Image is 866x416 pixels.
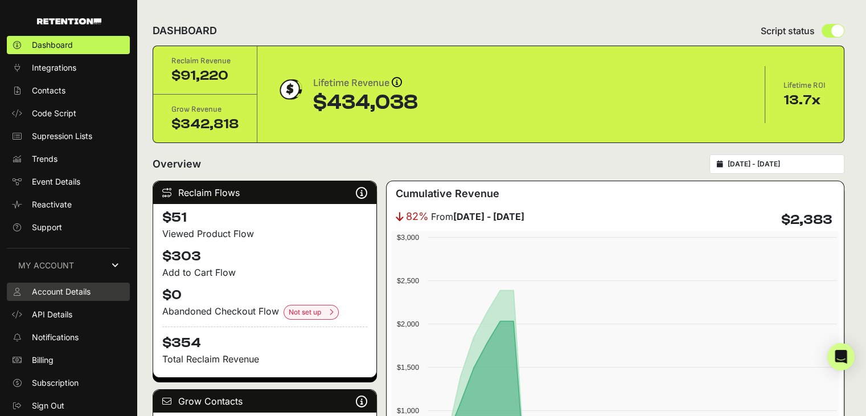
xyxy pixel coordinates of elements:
[761,24,815,38] span: Script status
[397,363,419,372] text: $1,500
[32,153,58,165] span: Trends
[783,91,826,109] div: 13.7x
[276,75,304,104] img: dollar-coin-05c43ed7efb7bc0c12610022525b4bbbb207c7efeef5aecc26f025e68dcafac9.png
[32,309,72,320] span: API Details
[7,173,130,191] a: Event Details
[396,186,499,202] h3: Cumulative Revenue
[406,209,429,225] span: 82%
[162,266,367,279] div: Add to Cart Flow
[153,390,376,413] div: Grow Contacts
[32,377,79,389] span: Subscription
[171,55,239,67] div: Reclaim Revenue
[32,222,62,233] span: Support
[431,210,524,223] span: From
[32,39,73,51] span: Dashboard
[171,115,239,133] div: $342,818
[397,233,419,242] text: $3,000
[827,343,855,370] div: Open Intercom Messenger
[7,374,130,392] a: Subscription
[453,211,524,222] strong: [DATE] - [DATE]
[7,305,130,324] a: API Details
[32,354,54,366] span: Billing
[32,332,79,343] span: Notifications
[397,276,419,285] text: $2,500
[7,218,130,236] a: Support
[32,130,92,142] span: Supression Lists
[32,85,65,96] span: Contacts
[313,75,418,91] div: Lifetime Revenue
[37,18,101,25] img: Retention.com
[162,209,367,227] h4: $51
[781,211,832,229] h4: $2,383
[7,59,130,77] a: Integrations
[397,406,419,415] text: $1,000
[7,397,130,415] a: Sign Out
[32,62,76,74] span: Integrations
[7,328,130,346] a: Notifications
[7,81,130,100] a: Contacts
[32,400,64,411] span: Sign Out
[32,286,91,297] span: Account Details
[162,352,367,366] p: Total Reclaim Revenue
[162,327,367,352] h4: $354
[313,91,418,114] div: $434,038
[7,150,130,168] a: Trends
[7,248,130,283] a: MY ACCOUNT
[153,23,217,39] h2: DASHBOARD
[32,108,76,119] span: Code Script
[7,104,130,123] a: Code Script
[171,104,239,115] div: Grow Revenue
[18,260,74,271] span: MY ACCOUNT
[32,199,72,210] span: Reactivate
[32,176,80,187] span: Event Details
[397,320,419,328] text: $2,000
[162,304,367,320] div: Abandoned Checkout Flow
[7,283,130,301] a: Account Details
[7,351,130,369] a: Billing
[7,195,130,214] a: Reactivate
[162,247,367,266] h4: $303
[7,36,130,54] a: Dashboard
[162,286,367,304] h4: $0
[162,227,367,240] div: Viewed Product Flow
[7,127,130,145] a: Supression Lists
[153,181,376,204] div: Reclaim Flows
[171,67,239,85] div: $91,220
[153,156,201,172] h2: Overview
[783,80,826,91] div: Lifetime ROI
